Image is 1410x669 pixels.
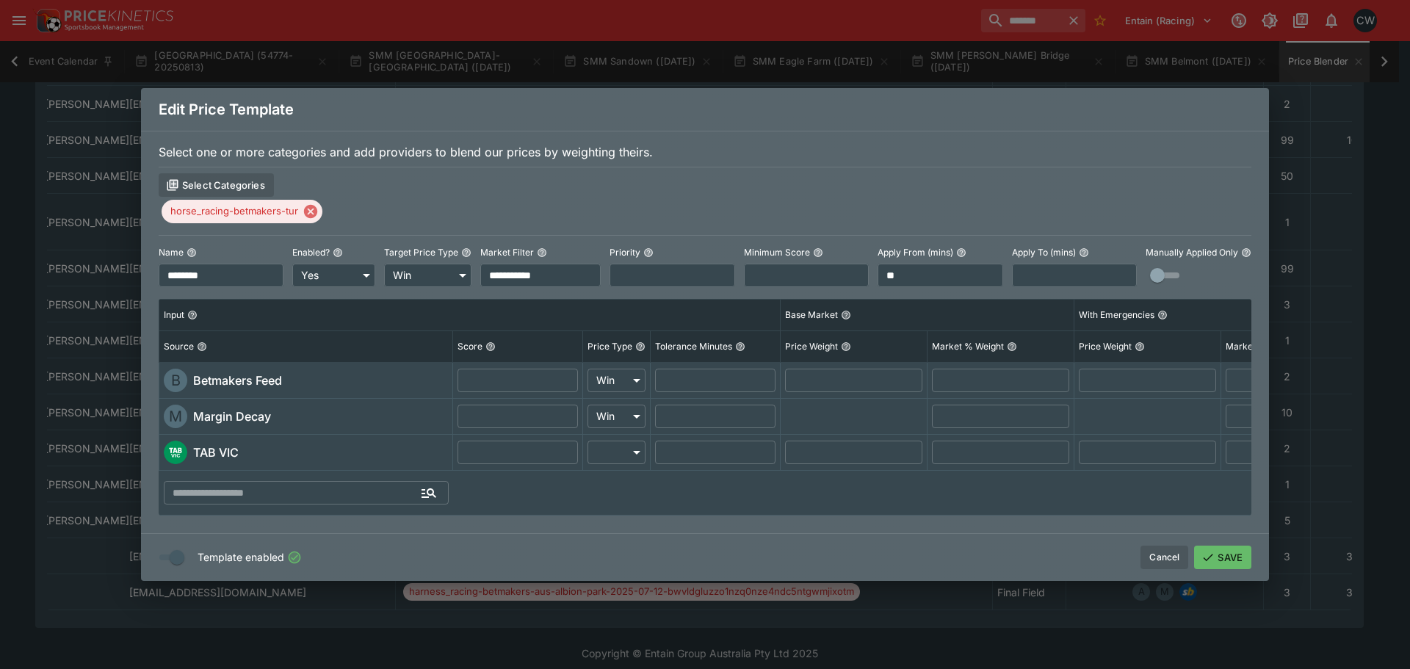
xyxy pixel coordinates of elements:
p: Score [458,340,482,352]
div: Win [587,369,646,392]
span: Template enabled [198,549,284,565]
p: Input [164,308,184,321]
h6: Margin Decay [193,408,271,425]
div: betmakers_feed [164,369,187,392]
span: horse_racing-betmakers-tur [162,204,307,219]
button: Target Price Type [461,247,471,258]
button: Score [485,341,496,352]
div: Win [384,264,471,287]
button: Price Weight [841,341,851,352]
button: Priority [643,247,654,258]
button: Source [197,341,207,352]
p: Source [164,340,194,352]
p: Market Filter [480,246,534,258]
button: Minimum Score [813,247,823,258]
img: victab.png [164,441,187,464]
button: Open [416,480,442,506]
button: Price Type [635,341,646,352]
p: Base Market [785,308,838,321]
div: horse_racing-betmakers-tur [162,200,322,223]
div: tab_vic_fixed [164,441,187,464]
button: With Emergencies [1157,310,1168,320]
div: Win [587,405,646,428]
button: Manually Applied Only [1241,247,1251,258]
p: Target Price Type [384,246,458,258]
h6: Betmakers Feed [193,372,282,389]
p: Price Type [587,340,632,352]
button: Tolerance Minutes [735,341,745,352]
button: Market % Weight [1007,341,1017,352]
p: Apply From (mins) [878,246,953,258]
p: Price Weight [785,340,838,352]
p: Market % Weight [1226,340,1298,352]
button: Cancel [1140,546,1188,569]
p: Minimum Score [744,246,810,258]
p: Tolerance Minutes [655,340,732,352]
button: Enabled? [333,247,343,258]
button: Name [187,247,197,258]
span: Select one or more categories and add providers to blend our prices by weighting theirs. [159,145,653,159]
p: Price Weight [1079,340,1132,352]
h6: TAB VIC [193,444,239,461]
button: Apply From (mins) [956,247,966,258]
p: Manually Applied Only [1146,246,1238,258]
button: Input [187,310,198,320]
button: Select Categories [159,173,274,197]
button: Price Weight [1135,341,1145,352]
p: With Emergencies [1079,308,1154,321]
p: Market % Weight [932,340,1004,352]
div: Edit Price Template [141,88,1269,131]
button: SAVE [1194,546,1251,569]
p: Priority [610,246,640,258]
div: margin_decay [164,405,187,428]
button: Base Market [841,310,851,320]
p: Enabled? [292,246,330,258]
p: Apply To (mins) [1012,246,1076,258]
button: Market Filter [537,247,547,258]
button: Apply To (mins) [1079,247,1089,258]
p: Name [159,246,184,258]
div: Yes [292,264,375,287]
